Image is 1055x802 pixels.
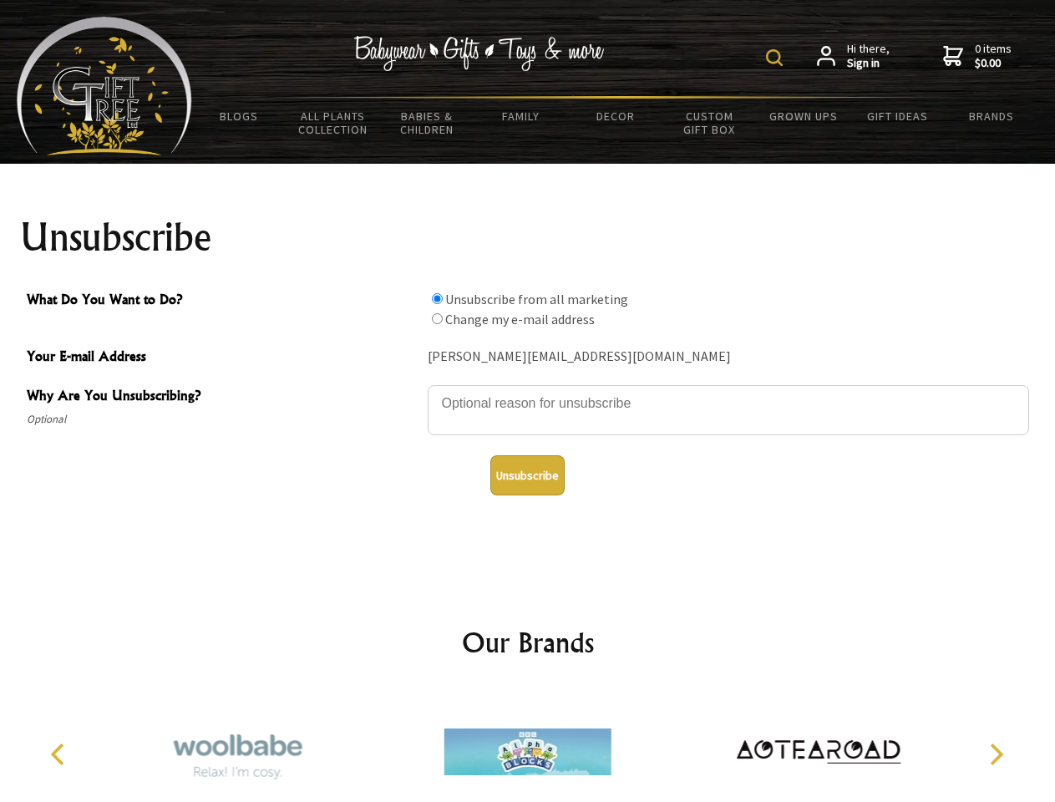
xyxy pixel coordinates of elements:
img: product search [766,49,783,66]
span: What Do You Want to Do? [27,289,419,313]
span: 0 items [975,41,1012,71]
a: Gift Ideas [850,99,945,134]
input: What Do You Want to Do? [432,293,443,304]
button: Previous [42,736,79,773]
button: Unsubscribe [490,455,565,495]
a: All Plants Collection [287,99,381,147]
button: Next [977,736,1014,773]
strong: Sign in [847,56,890,71]
span: Why Are You Unsubscribing? [27,385,419,409]
input: What Do You Want to Do? [432,313,443,324]
a: Babies & Children [380,99,474,147]
textarea: Why Are You Unsubscribing? [428,385,1029,435]
img: Babywear - Gifts - Toys & more [354,36,605,71]
a: 0 items$0.00 [943,42,1012,71]
h2: Our Brands [33,622,1022,662]
a: Hi there,Sign in [817,42,890,71]
a: BLOGS [192,99,287,134]
a: Custom Gift Box [662,99,757,147]
strong: $0.00 [975,56,1012,71]
label: Unsubscribe from all marketing [445,291,628,307]
a: Brands [945,99,1039,134]
a: Family [474,99,569,134]
span: Optional [27,409,419,429]
a: Decor [568,99,662,134]
a: Grown Ups [756,99,850,134]
span: Your E-mail Address [27,346,419,370]
span: Hi there, [847,42,890,71]
div: [PERSON_NAME][EMAIL_ADDRESS][DOMAIN_NAME] [428,344,1029,370]
label: Change my e-mail address [445,311,595,327]
h1: Unsubscribe [20,217,1036,257]
img: Babyware - Gifts - Toys and more... [17,17,192,155]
